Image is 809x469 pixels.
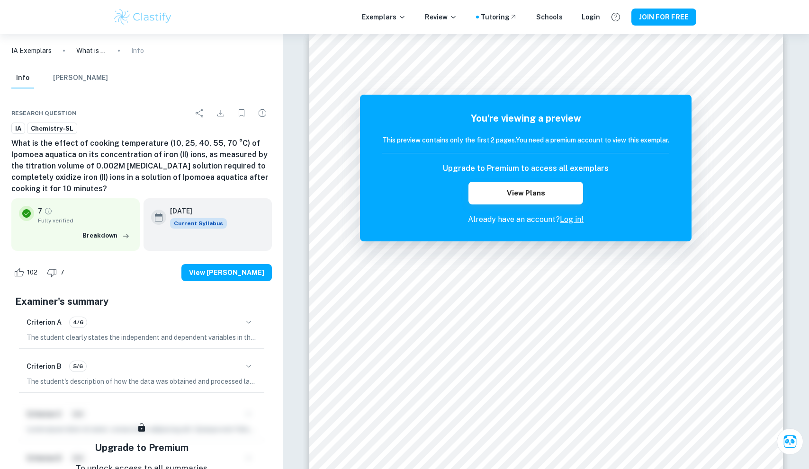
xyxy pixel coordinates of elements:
span: Research question [11,109,77,117]
div: Report issue [253,104,272,123]
h5: Upgrade to Premium [95,441,189,455]
span: 102 [22,268,43,277]
button: Breakdown [80,229,132,243]
p: The student's description of how the data was obtained and processed lacks clarity, as the volume... [27,376,257,387]
a: Tutoring [481,12,517,22]
p: Info [131,45,144,56]
div: Share [190,104,209,123]
span: Fully verified [38,216,132,225]
button: Help and Feedback [608,9,624,25]
a: Login [582,12,600,22]
button: [PERSON_NAME] [53,68,108,88]
div: Download [211,104,230,123]
span: 5/6 [70,362,86,371]
p: What is the effect of cooking temperature (10, 25, 40, 55, 70 °C) of Ipomoea aquatica on its conc... [76,45,107,56]
a: Grade fully verified [44,207,53,215]
a: Log in! [560,215,584,224]
p: 7 [38,206,42,216]
button: View [PERSON_NAME] [181,264,272,281]
span: Chemistry-SL [27,124,77,133]
h6: Upgrade to Premium to access all exemplars [443,163,609,174]
div: Bookmark [232,104,251,123]
button: JOIN FOR FREE [631,9,696,26]
a: Chemistry-SL [27,123,77,134]
h5: You're viewing a preview [382,111,669,125]
a: Schools [536,12,563,22]
p: Already have an account? [382,214,669,225]
div: This exemplar is based on the current syllabus. Feel free to refer to it for inspiration/ideas wh... [170,218,227,229]
div: Like [11,265,43,280]
span: 4/6 [70,318,87,327]
span: Current Syllabus [170,218,227,229]
a: IA [11,123,25,134]
h6: [DATE] [170,206,219,216]
h6: Criterion A [27,317,62,327]
span: 7 [55,268,70,277]
p: Review [425,12,457,22]
span: IA [12,124,25,133]
button: Ask Clai [777,428,803,455]
h6: What is the effect of cooking temperature (10, 25, 40, 55, 70 °C) of Ipomoea aquatica on its conc... [11,138,272,195]
p: Exemplars [362,12,406,22]
h6: Criterion B [27,361,62,372]
p: The student clearly states the independent and dependent variables in the research question, howe... [27,332,257,343]
h6: This preview contains only the first 2 pages. You need a premium account to view this exemplar. [382,135,669,145]
button: Info [11,68,34,88]
a: IA Exemplars [11,45,52,56]
img: Clastify logo [113,8,173,27]
button: View Plans [468,182,583,204]
h5: Examiner's summary [15,294,268,309]
div: Dislike [45,265,70,280]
